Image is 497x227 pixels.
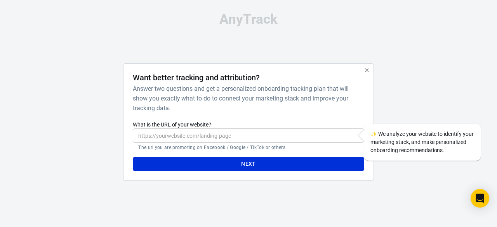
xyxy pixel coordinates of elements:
[370,131,377,137] span: sparkles
[471,189,489,208] div: Open Intercom Messenger
[54,12,443,26] div: AnyTrack
[133,128,364,143] input: https://yourwebsite.com/landing-page
[133,73,260,82] h4: Want better tracking and attribution?
[133,121,364,128] label: What is the URL of your website?
[138,144,358,151] p: The url you are promoting on Facebook / Google / TikTok or others
[133,157,364,171] button: Next
[364,124,481,161] div: We analyze your website to identify your marketing stack, and make personalized onboarding recomm...
[133,84,361,113] h6: Answer two questions and get a personalized onboarding tracking plan that will show you exactly w...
